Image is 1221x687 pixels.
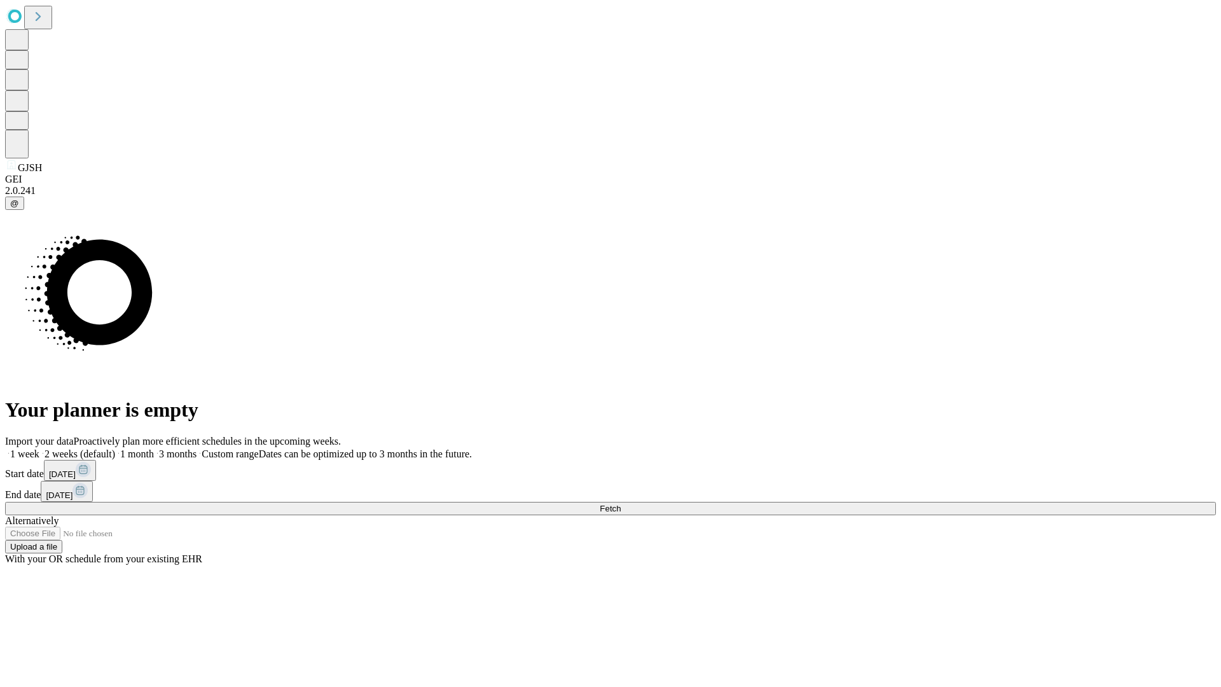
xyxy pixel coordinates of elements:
span: 1 week [10,448,39,459]
h1: Your planner is empty [5,398,1216,422]
span: Custom range [202,448,258,459]
span: Alternatively [5,515,59,526]
span: Fetch [600,504,621,513]
span: 3 months [159,448,197,459]
span: 1 month [120,448,154,459]
span: @ [10,198,19,208]
div: End date [5,481,1216,502]
div: GEI [5,174,1216,185]
span: [DATE] [46,490,72,500]
button: @ [5,197,24,210]
span: GJSH [18,162,42,173]
button: Fetch [5,502,1216,515]
span: With your OR schedule from your existing EHR [5,553,202,564]
button: [DATE] [41,481,93,502]
span: Import your data [5,436,74,447]
div: 2.0.241 [5,185,1216,197]
span: Proactively plan more efficient schedules in the upcoming weeks. [74,436,341,447]
button: Upload a file [5,540,62,553]
span: 2 weeks (default) [45,448,115,459]
span: Dates can be optimized up to 3 months in the future. [259,448,472,459]
div: Start date [5,460,1216,481]
span: [DATE] [49,469,76,479]
button: [DATE] [44,460,96,481]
